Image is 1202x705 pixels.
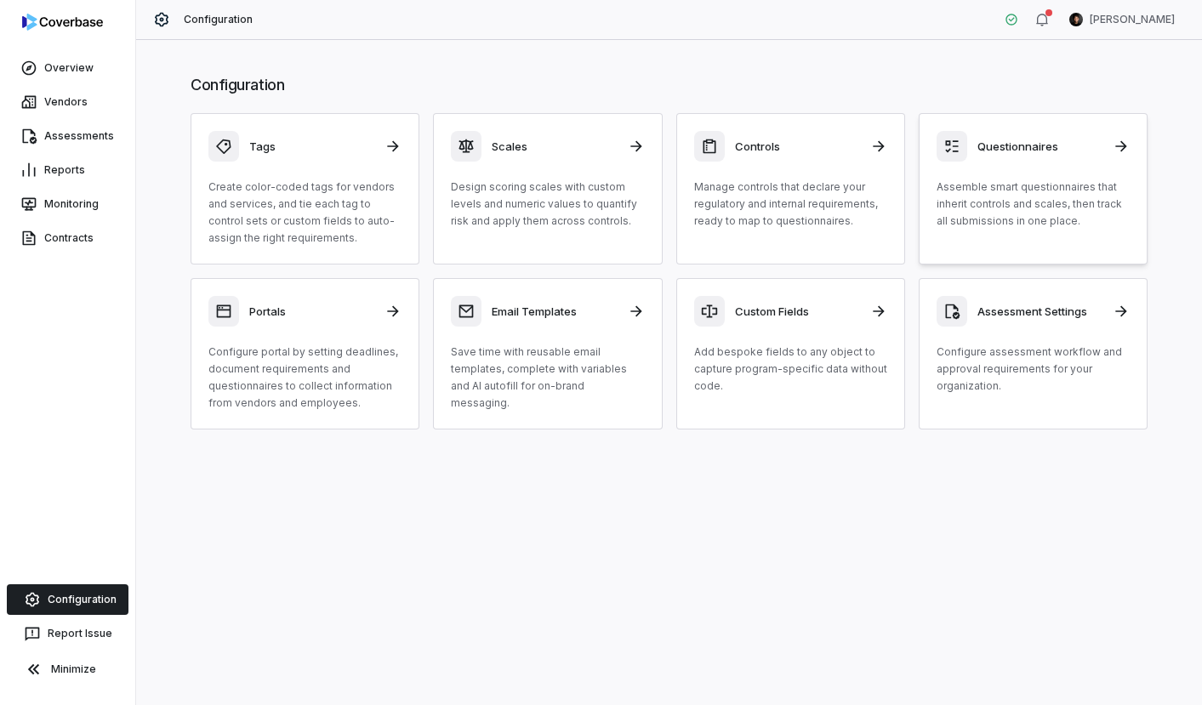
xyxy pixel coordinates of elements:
[208,344,402,412] p: Configure portal by setting deadlines, document requirements and questionnaires to collect inform...
[184,13,254,26] span: Configuration
[191,74,1148,96] h1: Configuration
[735,139,860,154] h3: Controls
[7,584,128,615] a: Configuration
[249,304,374,319] h3: Portals
[433,278,662,429] a: Email TemplatesSave time with reusable email templates, complete with variables and AI autofill f...
[937,179,1130,230] p: Assemble smart questionnaires that inherit controls and scales, then track all submissions in one...
[451,179,644,230] p: Design scoring scales with custom levels and numeric values to quantify risk and apply them acros...
[3,223,132,253] a: Contracts
[937,344,1130,395] p: Configure assessment workflow and approval requirements for your organization.
[676,113,905,264] a: ControlsManage controls that declare your regulatory and internal requirements, ready to map to q...
[3,121,132,151] a: Assessments
[919,113,1148,264] a: QuestionnairesAssemble smart questionnaires that inherit controls and scales, then track all subm...
[433,113,662,264] a: ScalesDesign scoring scales with custom levels and numeric values to quantify risk and apply them...
[191,278,419,429] a: PortalsConfigure portal by setting deadlines, document requirements and questionnaires to collect...
[3,87,132,117] a: Vendors
[451,344,644,412] p: Save time with reusable email templates, complete with variables and AI autofill for on-brand mes...
[1059,7,1185,32] button: Clarence Chio avatar[PERSON_NAME]
[7,618,128,649] button: Report Issue
[492,304,617,319] h3: Email Templates
[191,113,419,264] a: TagsCreate color-coded tags for vendors and services, and tie each tag to control sets or custom ...
[3,155,132,185] a: Reports
[22,14,103,31] img: logo-D7KZi-bG.svg
[694,344,887,395] p: Add bespoke fields to any object to capture program-specific data without code.
[919,278,1148,429] a: Assessment SettingsConfigure assessment workflow and approval requirements for your organization.
[694,179,887,230] p: Manage controls that declare your regulatory and internal requirements, ready to map to questionn...
[492,139,617,154] h3: Scales
[676,278,905,429] a: Custom FieldsAdd bespoke fields to any object to capture program-specific data without code.
[1090,13,1175,26] span: [PERSON_NAME]
[249,139,374,154] h3: Tags
[1069,13,1083,26] img: Clarence Chio avatar
[3,53,132,83] a: Overview
[3,189,132,219] a: Monitoring
[977,139,1102,154] h3: Questionnaires
[735,304,860,319] h3: Custom Fields
[208,179,402,247] p: Create color-coded tags for vendors and services, and tie each tag to control sets or custom fiel...
[7,652,128,686] button: Minimize
[977,304,1102,319] h3: Assessment Settings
